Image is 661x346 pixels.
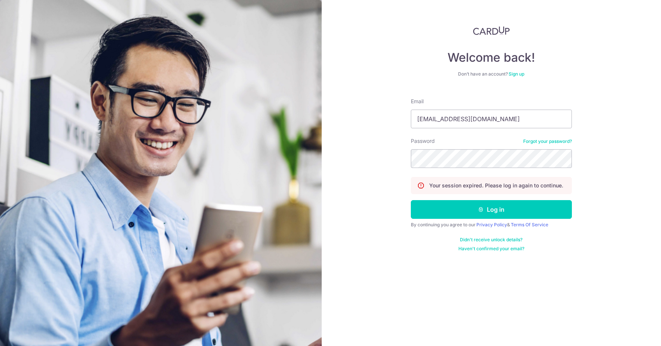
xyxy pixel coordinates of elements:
a: Didn't receive unlock details? [460,237,522,243]
h4: Welcome back! [411,50,572,65]
button: Log in [411,200,572,219]
a: Haven't confirmed your email? [458,246,524,252]
a: Sign up [509,71,524,77]
a: Forgot your password? [523,138,572,144]
label: Email [411,98,424,105]
img: CardUp Logo [473,26,510,35]
a: Terms Of Service [511,222,548,227]
a: Privacy Policy [476,222,507,227]
div: Don’t have an account? [411,71,572,77]
label: Password [411,137,435,145]
input: Enter your Email [411,110,572,128]
div: By continuing you agree to our & [411,222,572,228]
p: Your session expired. Please log in again to continue. [429,182,563,189]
